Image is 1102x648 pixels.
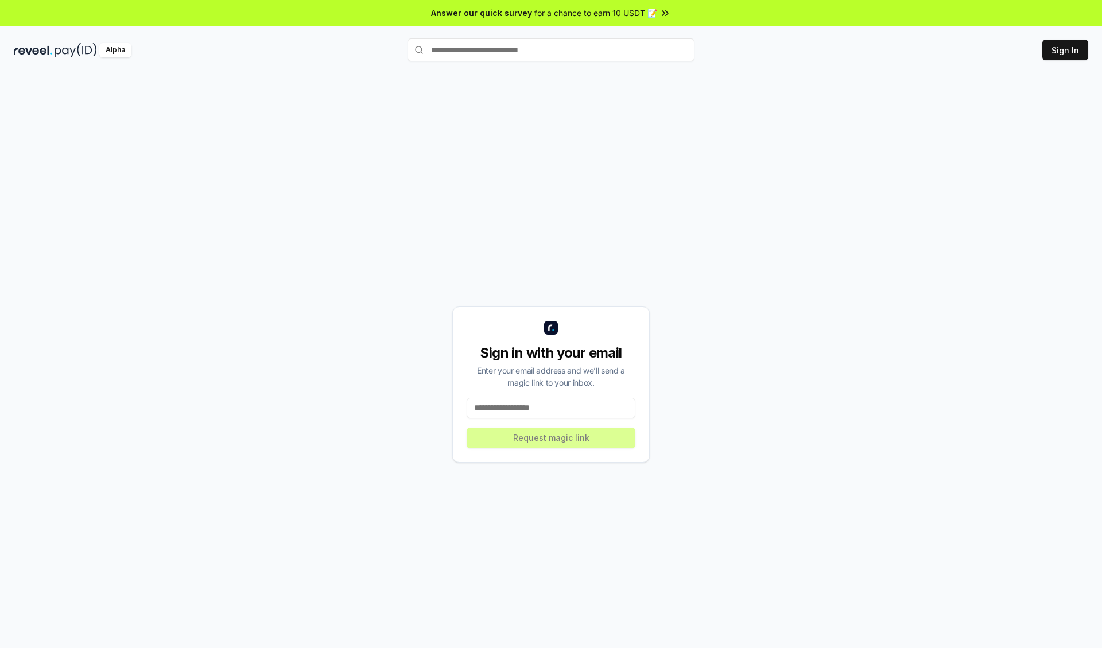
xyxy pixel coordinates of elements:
span: for a chance to earn 10 USDT 📝 [534,7,657,19]
img: pay_id [55,43,97,57]
span: Answer our quick survey [431,7,532,19]
button: Sign In [1042,40,1088,60]
div: Sign in with your email [467,344,635,362]
div: Alpha [99,43,131,57]
img: reveel_dark [14,43,52,57]
img: logo_small [544,321,558,335]
div: Enter your email address and we’ll send a magic link to your inbox. [467,364,635,389]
